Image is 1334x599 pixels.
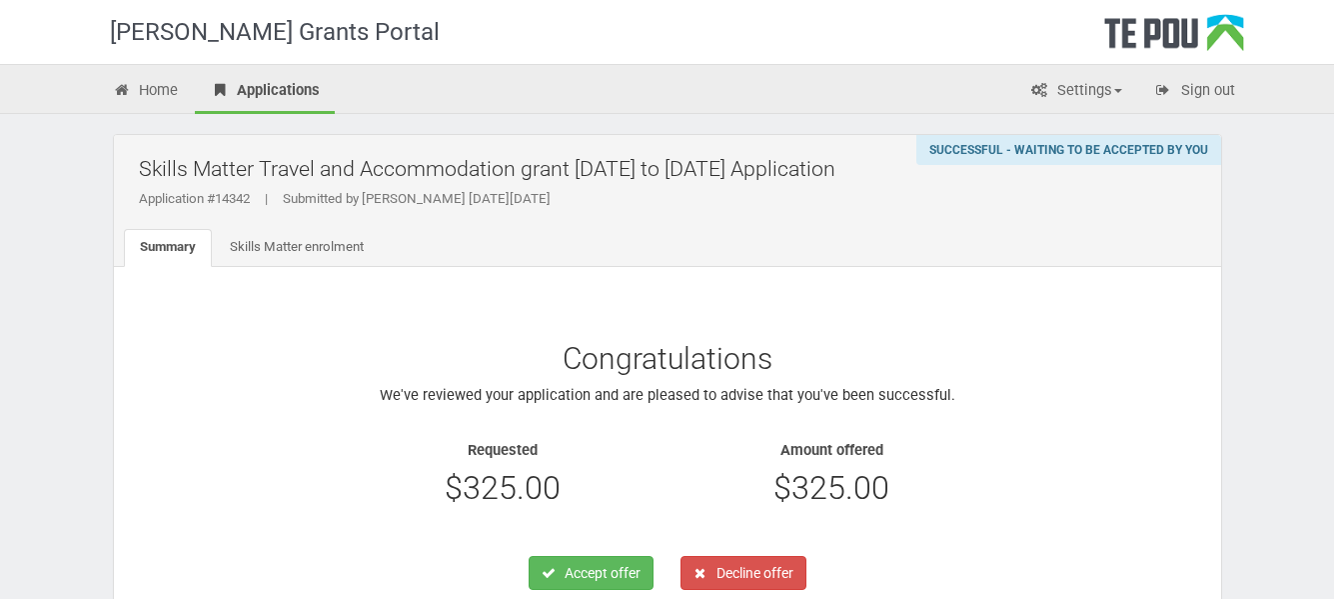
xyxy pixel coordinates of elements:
[1015,70,1137,114] a: Settings
[353,471,652,507] div: $325.00
[195,70,335,114] a: Applications
[98,70,194,114] a: Home
[250,191,283,206] span: |
[529,556,654,590] button: Accept offer
[681,471,980,507] div: $325.00
[189,342,1146,591] div: We've reviewed your application and are pleased to advise that you've been successful.
[1104,14,1244,64] div: Te Pou Logo
[681,440,980,461] div: Amount offered
[353,440,652,461] div: Requested
[916,135,1221,165] div: Successful - waiting to be accepted by you
[139,190,1206,208] div: Application #14342 Submitted by [PERSON_NAME] [DATE][DATE]
[189,342,1146,375] h2: Congratulations
[214,229,380,267] a: Skills Matter enrolment
[1139,70,1250,114] a: Sign out
[124,229,212,267] a: Summary
[139,145,1206,192] h2: Skills Matter Travel and Accommodation grant [DATE] to [DATE] Application
[680,556,806,590] button: Decline offer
